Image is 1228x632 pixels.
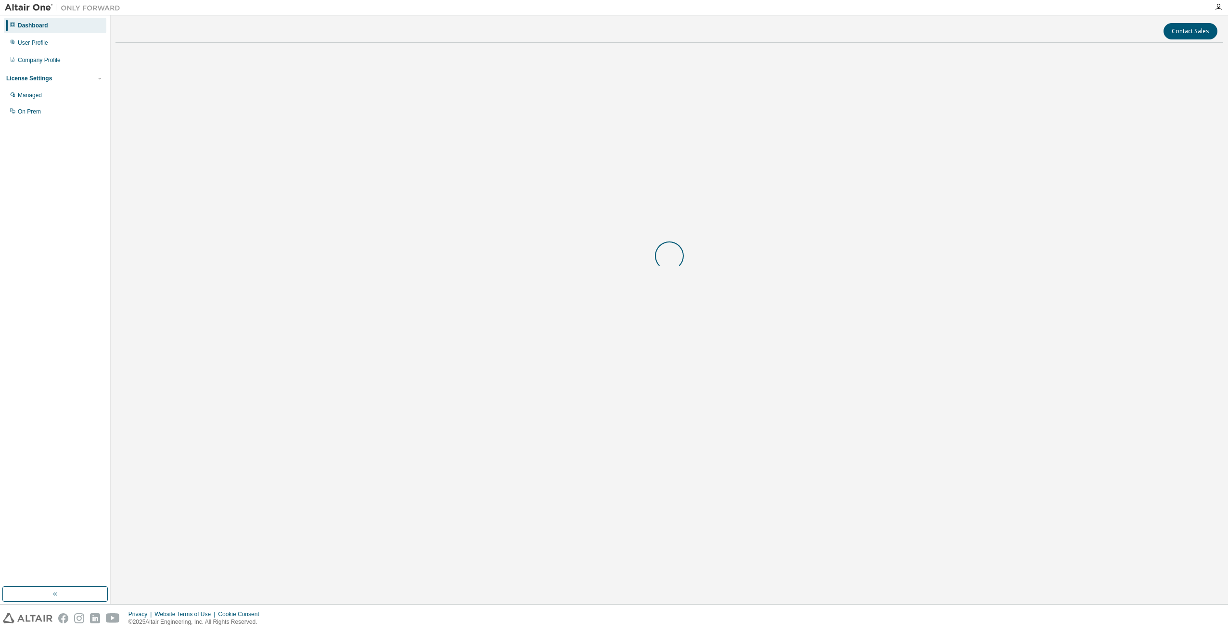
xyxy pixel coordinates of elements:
div: Website Terms of Use [154,610,218,618]
img: Altair One [5,3,125,13]
img: linkedin.svg [90,613,100,623]
img: altair_logo.svg [3,613,52,623]
img: youtube.svg [106,613,120,623]
div: Company Profile [18,56,61,64]
img: facebook.svg [58,613,68,623]
div: User Profile [18,39,48,47]
p: © 2025 Altair Engineering, Inc. All Rights Reserved. [128,618,265,626]
div: License Settings [6,75,52,82]
button: Contact Sales [1164,23,1217,39]
div: Dashboard [18,22,48,29]
img: instagram.svg [74,613,84,623]
div: Managed [18,91,42,99]
div: On Prem [18,108,41,115]
div: Cookie Consent [218,610,265,618]
div: Privacy [128,610,154,618]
